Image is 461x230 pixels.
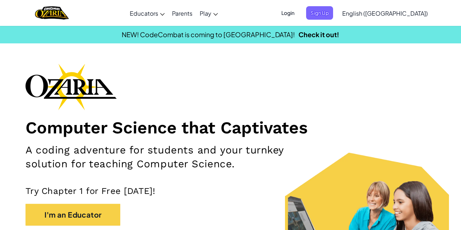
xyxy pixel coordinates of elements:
span: Play [200,9,211,17]
button: I'm an Educator [26,204,120,226]
span: English ([GEOGRAPHIC_DATA]) [342,9,428,17]
a: Ozaria by CodeCombat logo [35,5,69,20]
h2: A coding adventure for students and your turnkey solution for teaching Computer Science. [26,143,300,171]
a: English ([GEOGRAPHIC_DATA]) [339,3,431,23]
span: Educators [130,9,158,17]
button: Login [277,6,299,20]
img: Ozaria branding logo [26,63,117,110]
h1: Computer Science that Captivates [26,117,435,138]
img: Home [35,5,69,20]
p: Try Chapter 1 for Free [DATE]! [26,186,435,196]
a: Educators [126,3,168,23]
button: Sign Up [306,6,333,20]
a: Check it out! [298,30,339,39]
a: Play [196,3,222,23]
span: NEW! CodeCombat is coming to [GEOGRAPHIC_DATA]! [122,30,295,39]
a: Parents [168,3,196,23]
